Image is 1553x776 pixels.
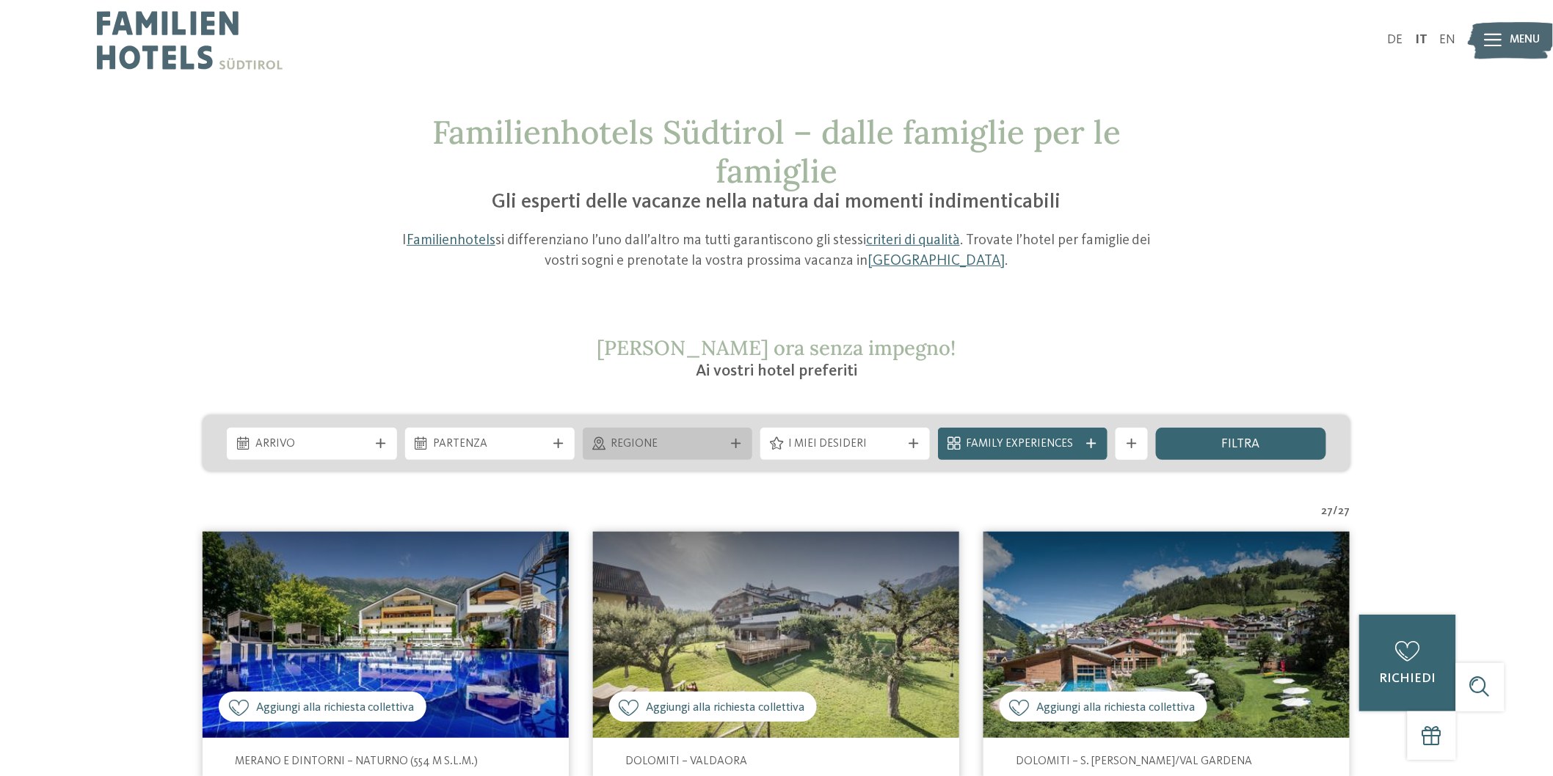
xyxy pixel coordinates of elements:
[407,233,495,248] a: Familienhotels
[1339,504,1350,520] span: 27
[866,233,960,248] a: criteri di qualità
[1222,438,1260,451] span: filtra
[1510,32,1541,48] span: Menu
[611,436,724,453] span: Regione
[1359,615,1456,711] a: richiedi
[432,111,1121,191] span: Familienhotels Südtirol – dalle famiglie per le famiglie
[1016,755,1252,767] span: Dolomiti – S. [PERSON_NAME]/Val Gardena
[1379,673,1436,685] span: richiedi
[1334,504,1339,520] span: /
[597,334,956,361] span: [PERSON_NAME] ora senza impegno!
[647,699,805,716] span: Aggiungi alla richiesta collettiva
[1388,34,1403,46] a: DE
[235,755,478,767] span: Merano e dintorni – Naturno (554 m s.l.m.)
[433,436,546,453] span: Partenza
[593,532,959,738] img: Cercate un hotel per famiglie? Qui troverete solo i migliori!
[788,436,901,453] span: I miei desideri
[1415,34,1427,46] a: IT
[256,699,415,716] span: Aggiungi alla richiesta collettiva
[696,363,857,379] span: Ai vostri hotel preferiti
[625,755,747,767] span: Dolomiti – Valdaora
[1440,34,1456,46] a: EN
[393,231,1160,271] p: I si differenziano l’uno dall’altro ma tutti garantiscono gli stessi . Trovate l’hotel per famigl...
[1037,699,1196,716] span: Aggiungi alla richiesta collettiva
[983,532,1350,738] img: Cercate un hotel per famiglie? Qui troverete solo i migliori!
[967,436,1080,453] span: Family Experiences
[203,532,569,738] img: Familien Wellness Residence Tyrol ****
[868,254,1005,268] a: [GEOGRAPHIC_DATA]
[1322,504,1334,520] span: 27
[255,436,368,453] span: Arrivo
[492,192,1061,213] span: Gli esperti delle vacanze nella natura dai momenti indimenticabili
